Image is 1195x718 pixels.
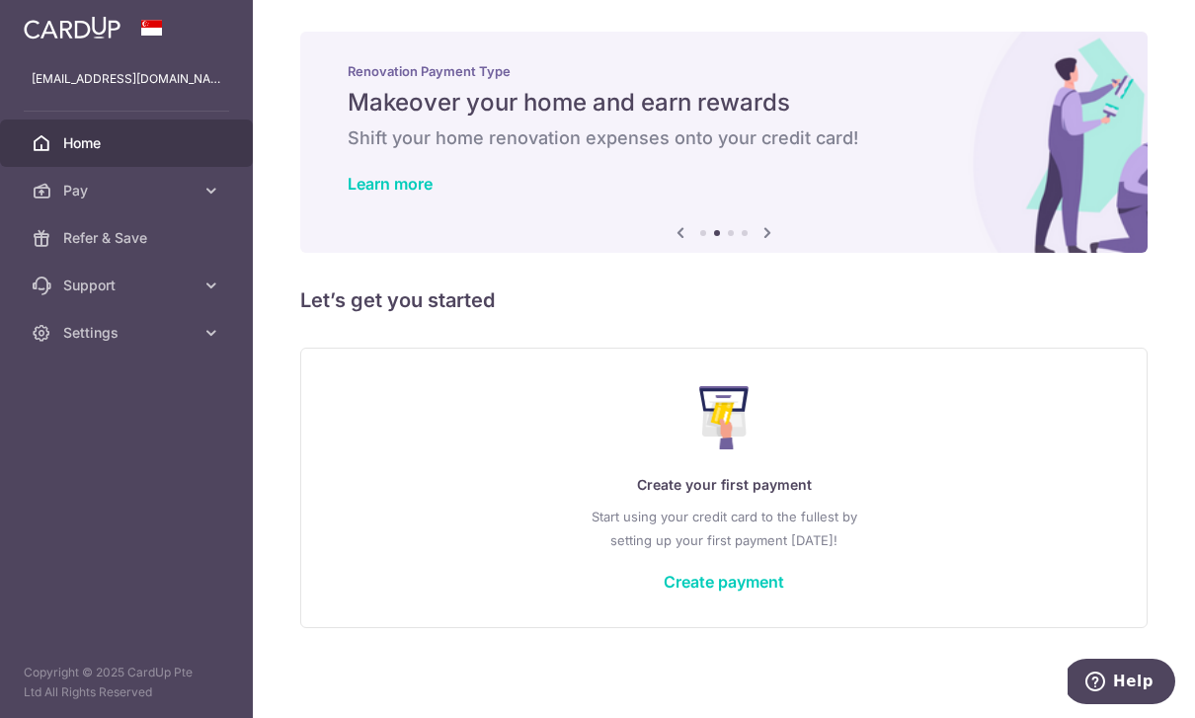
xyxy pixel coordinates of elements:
[63,133,194,153] span: Home
[341,505,1107,552] p: Start using your credit card to the fullest by setting up your first payment [DATE]!
[300,284,1148,316] h5: Let’s get you started
[24,16,120,40] img: CardUp
[348,126,1100,150] h6: Shift your home renovation expenses onto your credit card!
[699,386,750,449] img: Make Payment
[348,63,1100,79] p: Renovation Payment Type
[63,228,194,248] span: Refer & Save
[63,323,194,343] span: Settings
[348,174,433,194] a: Learn more
[32,69,221,89] p: [EMAIL_ADDRESS][DOMAIN_NAME]
[63,276,194,295] span: Support
[63,181,194,200] span: Pay
[1068,659,1175,708] iframe: Opens a widget where you can find more information
[300,32,1148,253] img: Renovation banner
[348,87,1100,119] h5: Makeover your home and earn rewards
[664,572,784,592] a: Create payment
[341,473,1107,497] p: Create your first payment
